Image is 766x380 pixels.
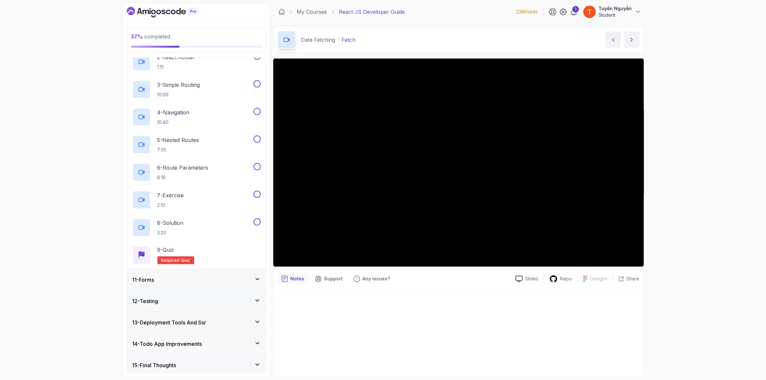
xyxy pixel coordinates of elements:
button: 7-Exercise2:10 [132,191,261,209]
p: Designs [590,275,608,282]
p: 7 - Exercise [157,191,184,199]
p: Repo [560,275,572,282]
p: Slides [525,275,539,282]
h3: 14 - Todo App Improvements [132,340,202,348]
button: 9-QuizRequired-quiz [132,246,261,264]
span: completed [131,33,171,40]
p: Any issues? [363,275,390,282]
a: Dashboard [278,9,285,15]
p: Tuyển Nguyễn [599,5,632,12]
button: Feedback button [350,273,394,284]
p: 1:15 [157,64,196,70]
button: Support button [311,273,347,284]
button: notes button [277,273,308,284]
button: 12-Testing [127,291,266,312]
h3: 12 - Testing [132,297,158,305]
button: 4-Navigation10:40 [132,108,261,126]
a: Dashboard [127,7,214,17]
span: Required- [161,258,181,263]
p: 6 - Route Parameters [157,164,208,172]
span: quiz [181,258,190,263]
p: Share [627,275,640,282]
p: 7:55 [157,147,199,153]
p: Data Fetching [301,36,335,44]
h3: 11 - Forms [132,276,154,284]
p: Student [599,12,632,18]
button: Share [613,275,640,282]
div: 1 [572,6,579,12]
p: 9 - Quiz [157,246,174,254]
p: 10:40 [157,119,190,126]
a: Repo [544,275,577,283]
iframe: 2 - fetch [273,59,644,267]
button: previous content [605,32,621,48]
button: 5-Nested Routes7:55 [132,135,261,154]
p: 3 - Simple Routing [157,81,200,89]
img: user profile image [583,6,596,18]
p: React JS Developer Guide [339,8,405,16]
h3: 15 - Final Thoughts [132,361,176,369]
p: 8 - Solution [157,219,184,227]
button: next content [624,32,640,48]
button: 14-Todo App Improvements [127,333,266,354]
a: My Courses [297,8,327,16]
p: Fetch [342,36,356,44]
p: 5 - Nested Routes [157,136,199,144]
button: 6-Route Parameters8:19 [132,163,261,181]
p: Support [324,275,343,282]
button: 11-Forms [127,269,266,290]
p: 238 Points [516,9,538,15]
button: 2-React Router1:15 [132,53,261,71]
p: 3:33 [157,229,184,236]
p: 8:19 [157,174,208,181]
a: 1 [570,8,578,16]
button: 13-Deployment Tools And Ssr [127,312,266,333]
p: 10:06 [157,91,200,98]
a: Slides [510,275,544,282]
p: Notes [291,275,304,282]
p: 4 - Navigation [157,108,190,116]
button: 8-Solution3:33 [132,218,261,237]
span: 37 % [131,33,143,40]
button: user profile imageTuyển NguyễnStudent [583,5,641,18]
button: 3-Simple Routing10:06 [132,80,261,99]
h3: 13 - Deployment Tools And Ssr [132,319,206,326]
p: 2:10 [157,202,184,208]
button: 15-Final Thoughts [127,355,266,376]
